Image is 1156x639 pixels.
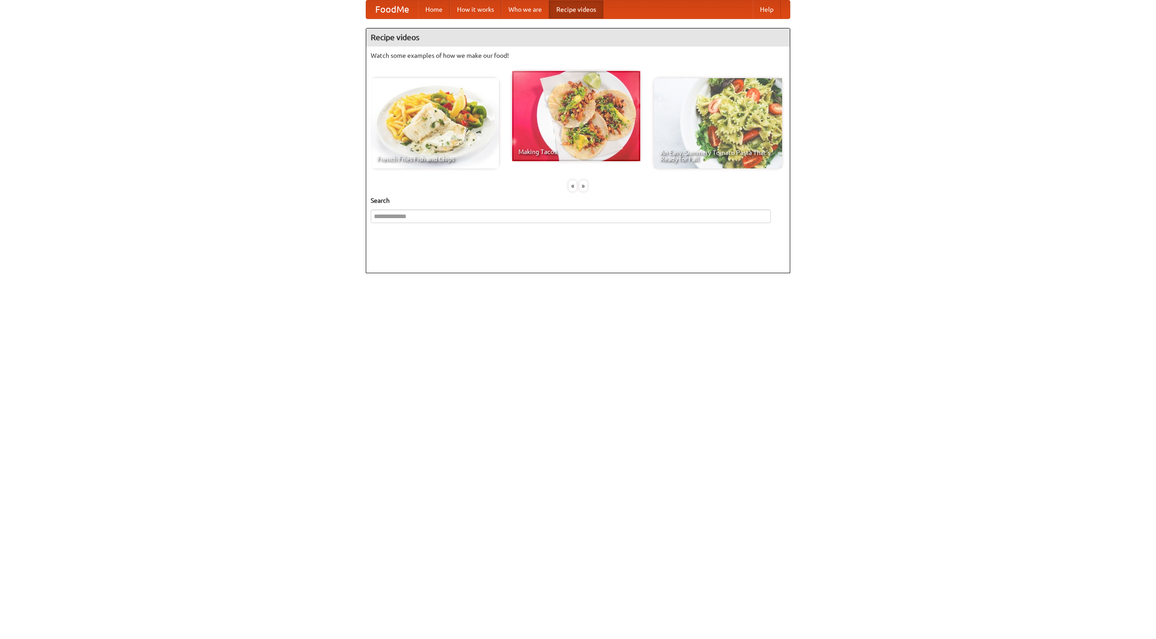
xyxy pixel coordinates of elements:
[549,0,603,19] a: Recipe videos
[569,180,577,191] div: «
[418,0,450,19] a: Home
[371,196,785,205] h5: Search
[753,0,781,19] a: Help
[371,78,499,168] a: French Fries Fish and Chips
[654,78,782,168] a: An Easy, Summery Tomato Pasta That's Ready for Fall
[501,0,549,19] a: Who we are
[660,149,776,162] span: An Easy, Summery Tomato Pasta That's Ready for Fall
[371,51,785,60] p: Watch some examples of how we make our food!
[518,149,634,155] span: Making Tacos
[366,28,790,47] h4: Recipe videos
[377,156,493,162] span: French Fries Fish and Chips
[579,180,587,191] div: »
[366,0,418,19] a: FoodMe
[512,71,640,161] a: Making Tacos
[450,0,501,19] a: How it works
